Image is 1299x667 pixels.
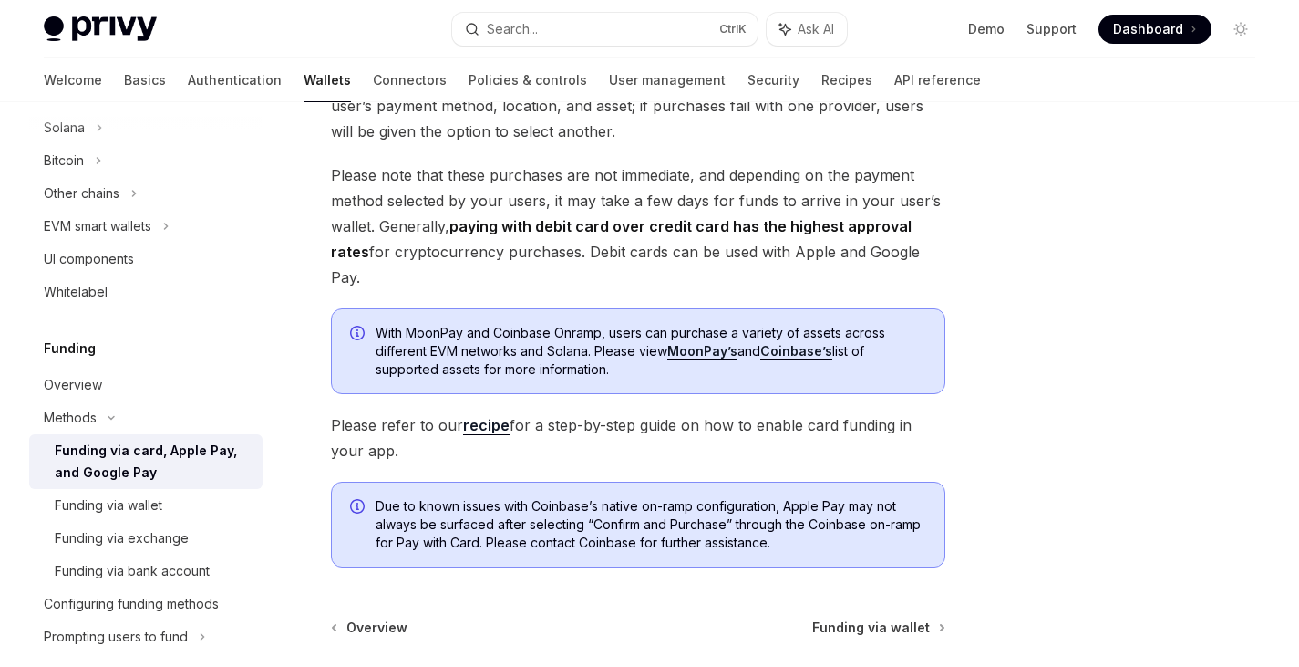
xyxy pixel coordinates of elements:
[29,489,263,522] a: Funding via wallet
[124,58,166,102] a: Basics
[376,324,926,379] span: With MoonPay and Coinbase Onramp, users can purchase a variety of assets across different EVM net...
[44,593,219,615] div: Configuring funding methods
[55,560,210,582] div: Funding via bank account
[44,182,119,204] div: Other chains
[29,369,263,401] a: Overview
[29,555,263,588] a: Funding via bank account
[44,374,102,396] div: Overview
[1098,15,1211,44] a: Dashboard
[968,20,1005,38] a: Demo
[44,338,96,360] h5: Funding
[29,243,263,276] a: UI components
[719,22,747,36] span: Ctrl K
[44,626,188,648] div: Prompting users to fund
[44,248,134,270] div: UI components
[44,16,157,42] img: light logo
[55,440,252,484] div: Funding via card, Apple Pay, and Google Pay
[463,416,510,435] a: recipe
[821,58,872,102] a: Recipes
[894,58,981,102] a: API reference
[667,343,737,360] a: MoonPay’s
[55,527,189,549] div: Funding via exchange
[29,434,263,489] a: Funding via card, Apple Pay, and Google Pay
[452,13,757,46] button: Search...CtrlK
[44,407,97,429] div: Methods
[1113,20,1183,38] span: Dashboard
[376,497,926,552] span: Due to known issues with Coinbase’s native on-ramp configuration, Apple Pay may not always be sur...
[331,217,912,261] strong: paying with debit card over credit card has the highest approval rates
[373,58,447,102] a: Connectors
[44,281,108,303] div: Whitelabel
[812,619,930,637] span: Funding via wallet
[487,18,538,40] div: Search...
[29,588,263,620] a: Configuring funding methods
[346,619,407,637] span: Overview
[747,58,799,102] a: Security
[44,150,84,172] div: Bitcoin
[29,276,263,308] a: Whitelabel
[767,13,847,46] button: Ask AI
[609,58,726,102] a: User management
[44,215,151,237] div: EVM smart wallets
[812,619,943,637] a: Funding via wallet
[29,522,263,555] a: Funding via exchange
[331,162,945,290] span: Please note that these purchases are not immediate, and depending on the payment method selected ...
[469,58,587,102] a: Policies & controls
[760,343,832,360] a: Coinbase’s
[350,326,368,344] svg: Info
[44,58,102,102] a: Welcome
[333,619,407,637] a: Overview
[55,495,162,516] div: Funding via wallet
[188,58,282,102] a: Authentication
[331,412,945,464] span: Please refer to our for a step-by-step guide on how to enable card funding in your app.
[350,499,368,517] svg: Info
[1226,15,1255,44] button: Toggle dark mode
[798,20,834,38] span: Ask AI
[1026,20,1077,38] a: Support
[304,58,351,102] a: Wallets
